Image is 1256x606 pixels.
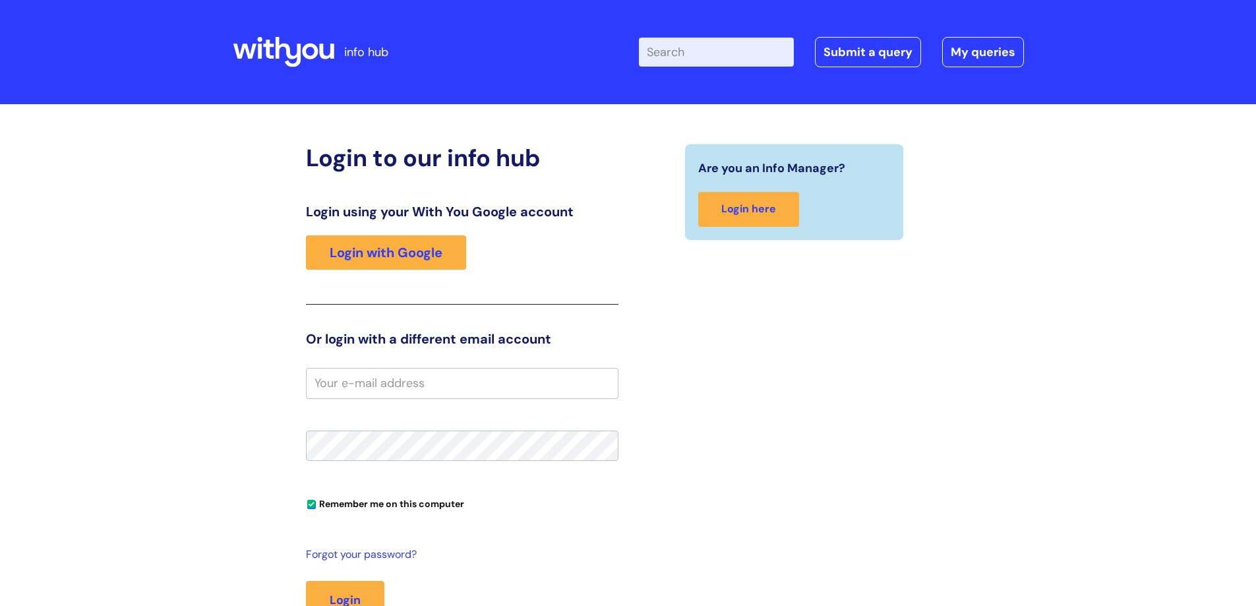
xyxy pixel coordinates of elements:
input: Remember me on this computer [307,500,316,509]
a: Login here [698,192,799,227]
div: You can uncheck this option if you're logging in from a shared device [306,493,618,514]
p: info hub [344,42,388,63]
h3: Login using your With You Google account [306,204,618,220]
input: Search [639,38,794,67]
h3: Or login with a different email account [306,331,618,347]
label: Remember me on this computer [306,495,464,510]
a: Forgot your password? [306,545,612,564]
a: Login with Google [306,235,466,270]
span: Are you an Info Manager? [698,158,845,179]
input: Your e-mail address [306,368,618,398]
a: My queries [942,37,1024,67]
a: Submit a query [815,37,921,67]
h2: Login to our info hub [306,144,618,172]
